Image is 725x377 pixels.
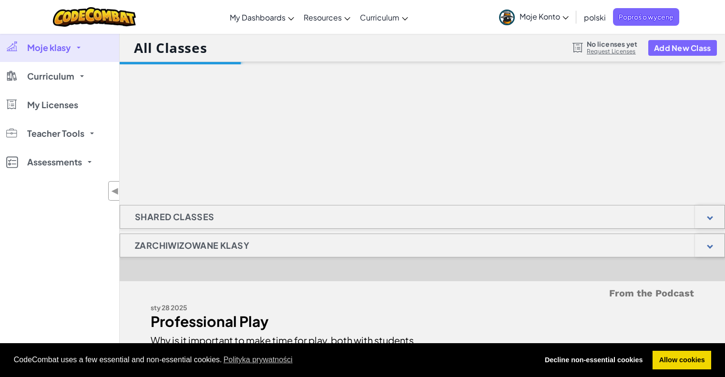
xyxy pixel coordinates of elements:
[151,301,415,315] div: sty 28 2025
[304,12,342,22] span: Resources
[225,4,299,30] a: My Dashboards
[648,40,717,56] button: Add New Class
[111,184,119,198] span: ◀
[584,12,606,22] span: polski
[579,4,611,30] a: polski
[230,12,286,22] span: My Dashboards
[587,40,637,48] span: No licenses yet
[151,286,694,301] h5: From the Podcast
[14,353,531,367] span: CodeCombat uses a few essential and non-essential cookies.
[587,48,637,55] a: Request Licenses
[653,351,711,370] a: allow cookies
[27,43,71,52] span: Moje klasy
[360,12,399,22] span: Curriculum
[613,8,679,26] a: Poproś o wycenę
[27,72,74,81] span: Curriculum
[53,7,136,27] img: CodeCombat logo
[538,351,649,370] a: deny cookies
[27,158,82,166] span: Assessments
[299,4,355,30] a: Resources
[355,4,413,30] a: Curriculum
[120,205,229,229] h1: Shared Classes
[27,101,78,109] span: My Licenses
[134,39,207,57] h1: All Classes
[494,2,573,32] a: Moje Konto
[151,315,415,328] div: Professional Play
[222,353,294,367] a: learn more about cookies
[520,11,569,21] span: Moje Konto
[27,129,84,138] span: Teacher Tools
[120,234,264,257] h1: Zarchiwizowane klasy
[499,10,515,25] img: avatar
